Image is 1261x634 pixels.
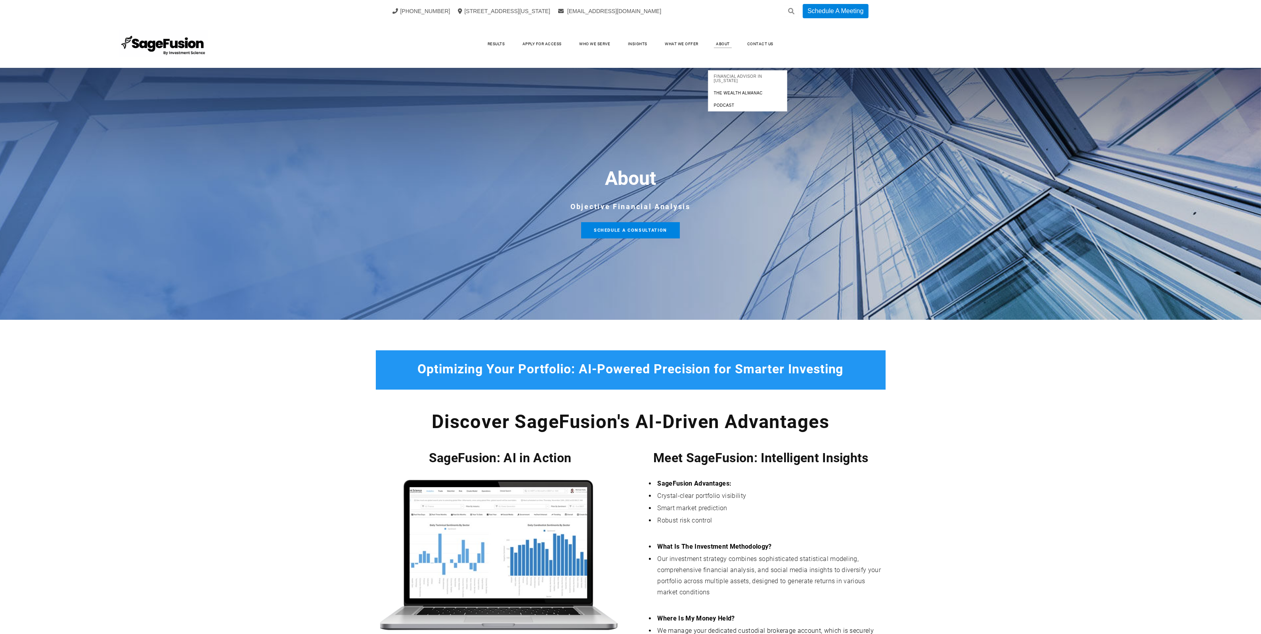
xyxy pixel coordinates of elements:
a: Apply for Access [515,38,570,50]
a: Results [480,38,513,50]
a: What We Offer [657,38,706,50]
font: About [605,167,656,190]
h2: Optimizing Your Portfolio: AI-Powered Precision for Smarter Investing [396,361,865,377]
font: Robust risk control [658,517,712,524]
span: Financial Advisor in [US_STATE] [710,72,785,85]
strong: Where Is My Money Held? [658,615,735,622]
a: Contact Us [739,38,781,50]
div: ​ [376,326,886,348]
a: Financial Advisor in [US_STATE] [708,70,787,87]
h2: Discover SageFusion's AI-Driven Advantages [376,414,886,430]
font: Meet SageFusion: Intelligent Insights [653,450,869,465]
a: [EMAIL_ADDRESS][DOMAIN_NAME] [558,8,661,14]
span: Podcast [710,101,785,110]
font: Our investment strategy combines sophisticated statistical modeling, comprehensive financial anal... [658,555,881,596]
strong: SageFusion Advantages: [658,480,732,487]
div: ​ [376,390,886,412]
a: About [708,38,738,50]
span: The Wealth Almanac [710,89,785,97]
span: Objective Financial Analysis [570,202,691,211]
font: Crystal-clear portfolio visibility [658,492,746,500]
font: Smart market prediction [658,504,727,512]
a: [PHONE_NUMBER] [393,8,450,14]
strong: SageFusion: AI in Action [429,450,572,465]
a: The Wealth Almanac [708,87,787,99]
font: ​ [658,517,712,524]
a: Podcast [708,99,787,111]
a: [STREET_ADDRESS][US_STATE] [458,8,551,14]
a: Schedule a Consultation [581,222,680,238]
strong: What Is The Investment Methodology? [658,543,772,550]
a: Who We Serve [571,38,618,50]
li: ​ [656,478,886,489]
img: SageFusion | Intelligent Investment Management [119,30,208,58]
a: Schedule A Meeting [803,4,868,18]
a: Insights [620,38,655,50]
